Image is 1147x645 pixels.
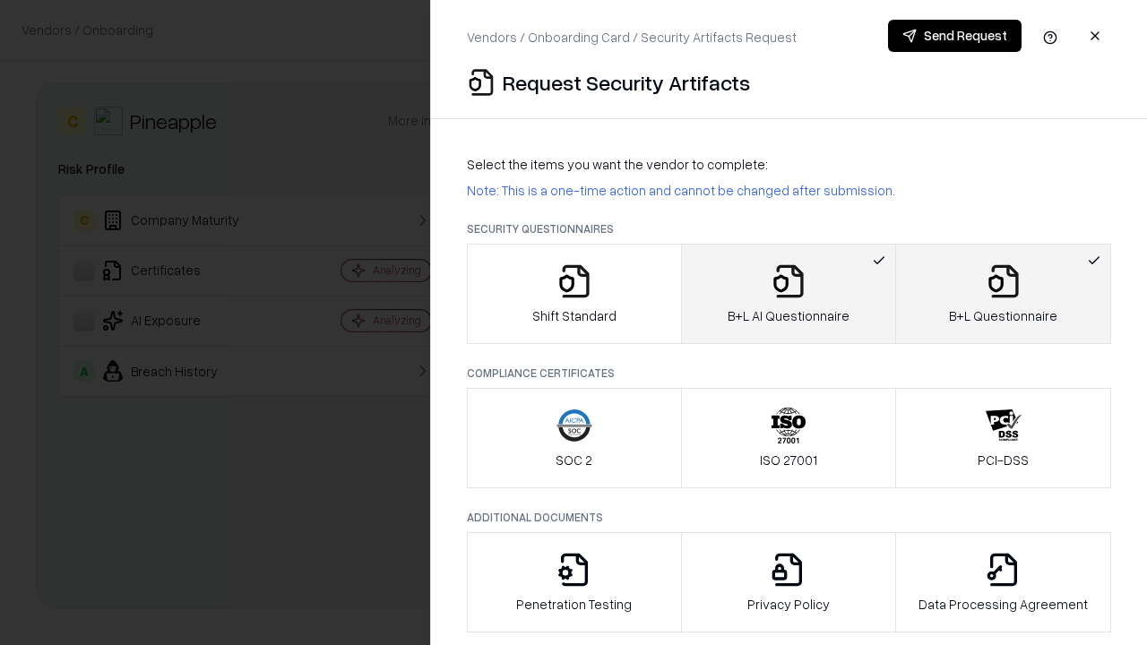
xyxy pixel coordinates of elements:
p: SOC 2 [556,451,592,469]
p: Select the items you want the vendor to complete: [467,155,1111,174]
button: Shift Standard [467,244,682,344]
p: ISO 27001 [760,451,817,469]
button: Privacy Policy [681,532,897,632]
p: Note: This is a one-time action and cannot be changed after submission. [467,181,1111,200]
p: Data Processing Agreement [918,595,1088,614]
p: Shift Standard [532,306,617,325]
button: Penetration Testing [467,532,682,632]
p: Request Security Artifacts [503,68,750,97]
p: B+L Questionnaire [949,306,1057,325]
p: Security Questionnaires [467,221,1111,236]
p: Compliance Certificates [467,365,1111,381]
p: Additional Documents [467,510,1111,525]
button: B+L Questionnaire [895,244,1111,344]
button: ISO 27001 [681,388,897,488]
button: PCI-DSS [895,388,1111,488]
p: Penetration Testing [516,595,632,614]
p: Vendors / Onboarding Card / Security Artifacts Request [467,28,797,47]
button: Data Processing Agreement [895,532,1111,632]
button: Send Request [888,20,1022,52]
button: SOC 2 [467,388,682,488]
p: PCI-DSS [978,451,1029,469]
p: B+L AI Questionnaire [728,306,849,325]
button: B+L AI Questionnaire [681,244,897,344]
p: Privacy Policy [747,595,830,614]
